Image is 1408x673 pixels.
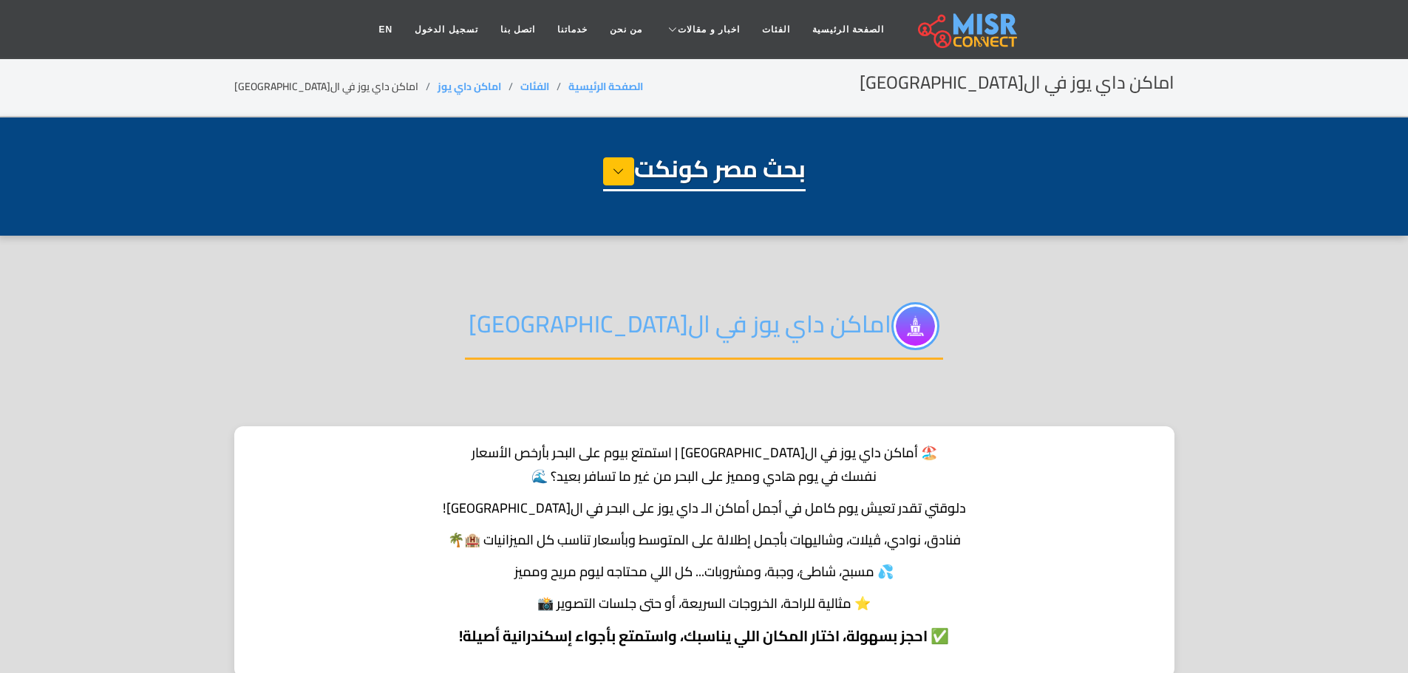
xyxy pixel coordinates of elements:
[489,16,546,44] a: اتصل بنا
[653,16,751,44] a: اخبار و مقالات
[438,77,501,96] a: اماكن داي يوز
[253,466,1156,486] p: نفسك في يوم هادي ومميز على البحر من غير ما تسافر بعيد؟ 🌊
[751,16,801,44] a: الفئات
[599,16,653,44] a: من نحن
[234,79,438,95] li: اماكن داي يوز في ال[GEOGRAPHIC_DATA]
[253,530,1156,550] p: فنادق، نوادي، ڤيلات، وشاليهات بأجمل إطلالة على المتوسط وبأسعار تناسب كل الميزانيات 🏨🌴
[253,593,1156,613] p: ⭐ مثالية للراحة، الخروجات السريعة، أو حتى جلسات التصوير 📸
[603,154,806,191] h1: بحث مصر كونكت
[253,498,1156,518] p: دلوقتي تقدر تعيش يوم كامل في أجمل أماكن الـ داي يوز على البحر في ال[GEOGRAPHIC_DATA]!
[253,561,1156,581] p: 💦 مسبح، شاطئ، وجبة، ومشروبات... كل اللي محتاجه ليوم مريح ومميز
[918,11,1017,48] img: main.misr_connect
[678,23,740,36] span: اخبار و مقالات
[860,72,1174,94] h2: اماكن داي يوز في ال[GEOGRAPHIC_DATA]
[253,445,1156,461] h1: 🏖️ أماكن داي يوز في ال[GEOGRAPHIC_DATA] | استمتع بيوم على البحر بأرخص الأسعار
[465,302,943,360] h2: اماكن داي يوز في ال[GEOGRAPHIC_DATA]
[253,625,1156,647] p: ✅ احجز بسهولة، اختار المكان اللي يناسبك، واستمتع بأجواء إسكندرانية أصيلة!
[568,77,643,96] a: الصفحة الرئيسية
[891,302,939,350] img: ZYdNikxKCXaJb8C8X8Vj.png
[546,16,599,44] a: خدماتنا
[801,16,895,44] a: الصفحة الرئيسية
[404,16,489,44] a: تسجيل الدخول
[520,77,549,96] a: الفئات
[368,16,404,44] a: EN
